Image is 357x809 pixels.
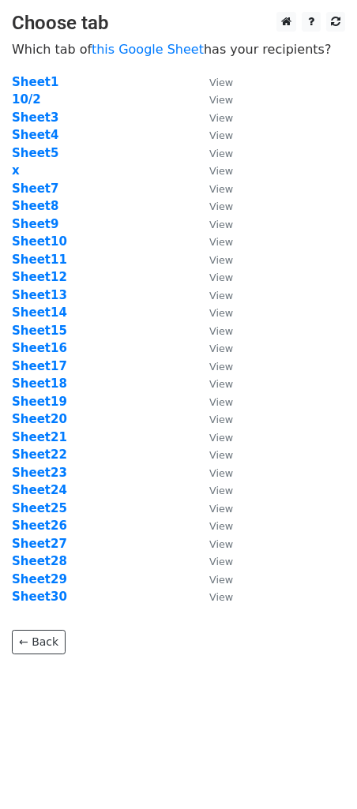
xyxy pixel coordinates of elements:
[12,110,58,125] strong: Sheet3
[12,288,67,302] a: Sheet13
[12,590,67,604] a: Sheet30
[209,467,233,479] small: View
[194,519,233,533] a: View
[12,234,67,249] a: Sheet10
[194,234,233,249] a: View
[209,183,233,195] small: View
[12,41,345,58] p: Which tab of has your recipients?
[12,519,67,533] a: Sheet26
[12,537,67,551] strong: Sheet27
[12,199,58,213] a: Sheet8
[194,448,233,462] a: View
[194,395,233,409] a: View
[12,554,67,568] a: Sheet28
[194,341,233,355] a: View
[12,483,67,497] a: Sheet24
[12,448,67,462] a: Sheet22
[12,412,67,426] strong: Sheet20
[92,42,204,57] a: this Google Sheet
[12,466,67,480] a: Sheet23
[194,75,233,89] a: View
[209,574,233,586] small: View
[12,92,41,107] a: 10/2
[209,129,233,141] small: View
[12,128,58,142] strong: Sheet4
[12,270,67,284] strong: Sheet12
[209,200,233,212] small: View
[12,359,67,373] a: Sheet17
[12,501,67,515] a: Sheet25
[209,112,233,124] small: View
[194,110,233,125] a: View
[194,199,233,213] a: View
[194,537,233,551] a: View
[209,449,233,461] small: View
[209,254,233,266] small: View
[12,146,58,160] a: Sheet5
[194,270,233,284] a: View
[209,378,233,390] small: View
[12,376,67,391] a: Sheet18
[194,288,233,302] a: View
[194,554,233,568] a: View
[12,12,345,35] h3: Choose tab
[12,324,67,338] a: Sheet15
[194,128,233,142] a: View
[194,359,233,373] a: View
[209,325,233,337] small: View
[194,412,233,426] a: View
[12,395,67,409] strong: Sheet19
[12,341,67,355] a: Sheet16
[194,572,233,586] a: View
[12,253,67,267] a: Sheet11
[12,430,67,444] a: Sheet21
[209,165,233,177] small: View
[194,146,233,160] a: View
[12,163,20,178] a: x
[194,92,233,107] a: View
[209,361,233,373] small: View
[194,182,233,196] a: View
[194,324,233,338] a: View
[194,430,233,444] a: View
[194,217,233,231] a: View
[209,307,233,319] small: View
[209,290,233,302] small: View
[194,483,233,497] a: View
[12,75,58,89] a: Sheet1
[209,520,233,532] small: View
[209,272,233,283] small: View
[209,343,233,354] small: View
[209,538,233,550] small: View
[209,219,233,230] small: View
[209,396,233,408] small: View
[194,376,233,391] a: View
[194,305,233,320] a: View
[12,182,58,196] a: Sheet7
[12,217,58,231] a: Sheet9
[209,148,233,159] small: View
[12,630,66,654] a: ← Back
[194,590,233,604] a: View
[12,572,67,586] strong: Sheet29
[209,556,233,567] small: View
[209,414,233,425] small: View
[12,305,67,320] strong: Sheet14
[194,163,233,178] a: View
